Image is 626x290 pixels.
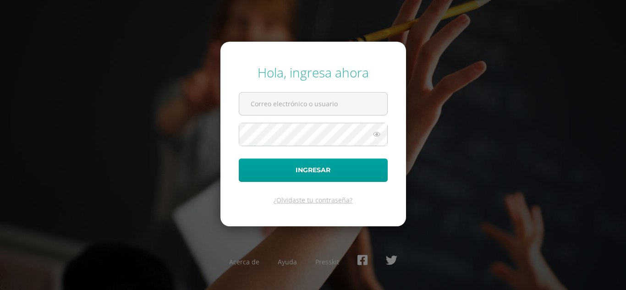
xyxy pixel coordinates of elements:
[278,257,297,266] a: Ayuda
[274,196,352,204] a: ¿Olvidaste tu contraseña?
[229,257,259,266] a: Acerca de
[239,93,387,115] input: Correo electrónico o usuario
[315,257,339,266] a: Presskit
[239,159,388,182] button: Ingresar
[239,64,388,81] div: Hola, ingresa ahora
